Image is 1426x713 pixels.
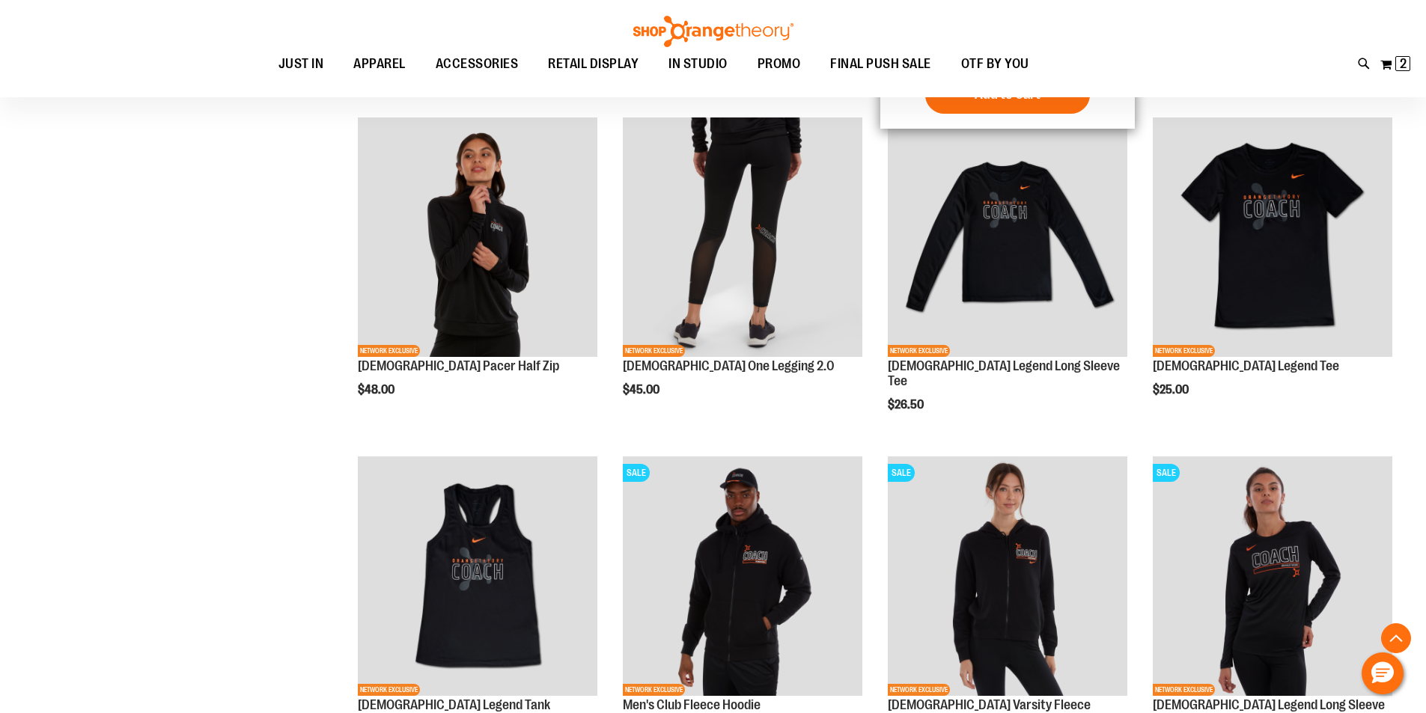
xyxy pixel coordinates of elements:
span: $48.00 [358,383,397,397]
span: NETWORK EXCLUSIVE [888,684,950,696]
img: OTF Ladies Coach FA23 Legend SS Tee - Black primary image [1153,117,1392,357]
a: OTF Ladies Coach FA23 Legend LS Tee - Black primary imageNETWORK EXCLUSIVE [888,117,1127,359]
img: OTF Ladies Coach FA23 One Legging 2.0 - Black primary image [623,117,862,357]
a: Men's Club Fleece Hoodie [623,697,761,712]
span: PROMO [758,47,801,81]
span: NETWORK EXCLUSIVE [1153,684,1215,696]
a: [DEMOGRAPHIC_DATA] Pacer Half Zip [358,358,559,373]
a: [DEMOGRAPHIC_DATA] One Legging 2.0 [623,358,835,373]
a: IN STUDIO [653,47,743,81]
a: OTF Ladies Coach FA23 Legend Tank - Black primary imageNETWORK EXCLUSIVE [358,456,597,698]
img: OTF Ladies Coach FA23 Pacer Half Zip - Black primary image [358,117,597,357]
div: product [1145,110,1400,435]
span: SALE [888,464,915,482]
a: OTF Ladies Coach FA23 Legend SS Tee - Black primary imageNETWORK EXCLUSIVE [1153,117,1392,359]
img: OTF Ladies Coach FA23 Legend LS Tee - Black primary image [888,117,1127,357]
a: OTF BY YOU [946,47,1044,82]
span: NETWORK EXCLUSIVE [1153,345,1215,357]
img: Shop Orangetheory [631,16,796,47]
span: $45.00 [623,383,662,397]
span: OTF BY YOU [961,47,1029,81]
span: NETWORK EXCLUSIVE [623,345,685,357]
span: JUST IN [278,47,324,81]
a: FINAL PUSH SALE [815,47,946,82]
img: OTF Ladies Coach FA22 Legend LS Tee - Black primary image [1153,456,1392,696]
span: 2 [1400,56,1407,71]
span: SALE [1153,464,1180,482]
a: OTF Mens Coach FA22 Club Fleece Full Zip - Black primary imageSALENETWORK EXCLUSIVE [623,456,862,698]
div: product [350,110,605,435]
span: NETWORK EXCLUSIVE [358,345,420,357]
span: APPAREL [353,47,406,81]
span: RETAIL DISPLAY [548,47,639,81]
a: OTF Ladies Coach FA23 One Legging 2.0 - Black primary imageNETWORK EXCLUSIVE [623,117,862,359]
span: IN STUDIO [668,47,728,81]
span: FINAL PUSH SALE [830,47,931,81]
img: OTF Ladies Coach FA23 Legend Tank - Black primary image [358,456,597,696]
a: ACCESSORIES [421,47,534,82]
div: product [615,110,870,435]
a: JUST IN [263,47,339,82]
a: [DEMOGRAPHIC_DATA] Legend Long Sleeve Tee [888,358,1120,388]
span: $26.50 [888,398,926,411]
span: SALE [623,464,650,482]
a: OTF Ladies Coach FA23 Pacer Half Zip - Black primary imageNETWORK EXCLUSIVE [358,117,597,359]
div: product [880,110,1135,449]
button: Hello, have a question? Let’s chat. [1362,652,1404,694]
img: OTF Ladies Coach FA22 Varsity Fleece Full Zip - Black primary image [888,456,1127,696]
a: RETAIL DISPLAY [533,47,653,82]
a: [DEMOGRAPHIC_DATA] Legend Tee [1153,358,1339,373]
span: NETWORK EXCLUSIVE [888,345,950,357]
img: OTF Mens Coach FA22 Club Fleece Full Zip - Black primary image [623,456,862,696]
a: APPAREL [338,47,421,82]
a: PROMO [743,47,816,82]
span: NETWORK EXCLUSIVE [358,684,420,696]
span: $25.00 [1153,383,1191,397]
span: NETWORK EXCLUSIVE [623,684,685,696]
button: Back To Top [1381,623,1411,653]
a: OTF Ladies Coach FA22 Legend LS Tee - Black primary imageSALENETWORK EXCLUSIVE [1153,456,1392,698]
a: [DEMOGRAPHIC_DATA] Legend Tank [358,697,550,712]
span: ACCESSORIES [436,47,519,81]
a: OTF Ladies Coach FA22 Varsity Fleece Full Zip - Black primary imageSALENETWORK EXCLUSIVE [888,456,1127,698]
